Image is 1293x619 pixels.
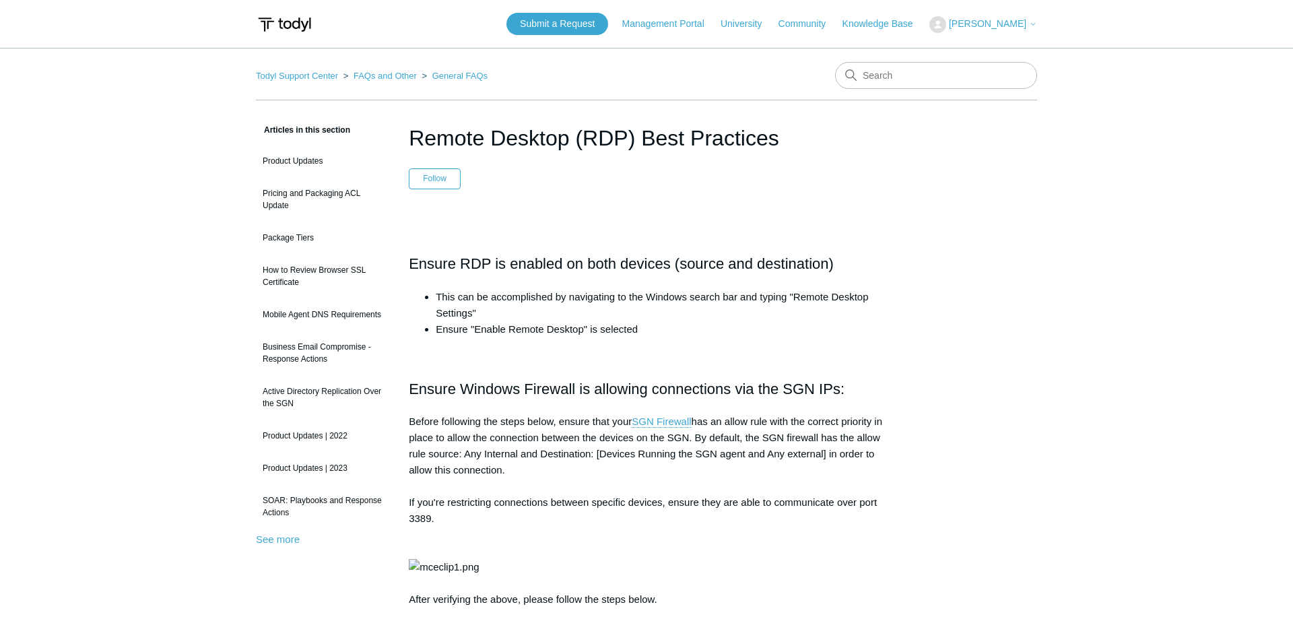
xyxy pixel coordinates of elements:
a: Mobile Agent DNS Requirements [256,302,389,327]
button: Follow Article [409,168,461,189]
li: Todyl Support Center [256,71,341,81]
li: General FAQs [420,71,488,81]
a: SOAR: Playbooks and Response Actions [256,488,389,525]
a: Product Updates | 2023 [256,455,389,481]
a: Management Portal [622,17,718,31]
a: Product Updates | 2022 [256,423,389,449]
a: FAQs and Other [354,71,417,81]
a: Submit a Request [506,13,608,35]
span: Articles in this section [256,125,350,135]
span: [PERSON_NAME] [949,18,1026,29]
a: Package Tiers [256,225,389,251]
a: Pricing and Packaging ACL Update [256,181,389,218]
img: mceclip1.png [409,559,479,575]
button: [PERSON_NAME] [929,16,1037,33]
a: Product Updates [256,148,389,174]
li: FAQs and Other [341,71,420,81]
h2: Ensure Windows Firewall is allowing connections via the SGN IPs: [409,377,884,401]
a: Active Directory Replication Over the SGN [256,379,389,416]
a: Business Email Compromise - Response Actions [256,334,389,372]
li: This can be accomplished by navigating to the Windows search bar and typing "Remote Desktop Setti... [436,289,884,321]
a: Todyl Support Center [256,71,338,81]
h2: Ensure RDP is enabled on both devices (source and destination) [409,252,884,275]
p: Before following the steps below, ensure that your has an allow rule with the correct priority in... [409,414,884,608]
a: General FAQs [432,71,488,81]
a: SGN Firewall [632,416,691,428]
a: See more [256,533,300,545]
li: Ensure "Enable Remote Desktop" is selected [436,321,884,337]
a: Knowledge Base [842,17,927,31]
img: Todyl Support Center Help Center home page [256,12,313,37]
a: How to Review Browser SSL Certificate [256,257,389,295]
a: Community [778,17,840,31]
h1: Remote Desktop (RDP) Best Practices [409,122,884,154]
input: Search [835,62,1037,89]
a: University [721,17,775,31]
